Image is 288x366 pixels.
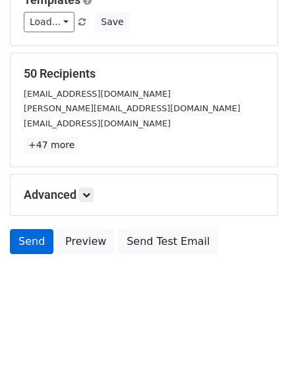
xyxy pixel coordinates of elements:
[10,229,53,254] a: Send
[222,303,288,366] iframe: Chat Widget
[24,89,171,99] small: [EMAIL_ADDRESS][DOMAIN_NAME]
[24,137,79,153] a: +47 more
[24,118,171,128] small: [EMAIL_ADDRESS][DOMAIN_NAME]
[95,12,129,32] button: Save
[57,229,115,254] a: Preview
[24,103,241,113] small: [PERSON_NAME][EMAIL_ADDRESS][DOMAIN_NAME]
[24,188,264,202] h5: Advanced
[118,229,218,254] a: Send Test Email
[24,12,74,32] a: Load...
[24,66,264,81] h5: 50 Recipients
